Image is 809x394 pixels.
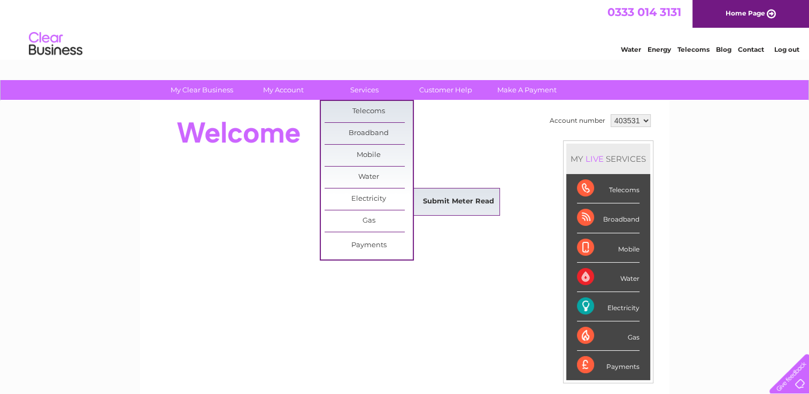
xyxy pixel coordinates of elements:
[402,80,490,100] a: Customer Help
[774,45,799,53] a: Log out
[648,45,671,53] a: Energy
[325,123,413,144] a: Broadband
[325,188,413,210] a: Electricity
[577,263,640,292] div: Water
[577,233,640,263] div: Mobile
[607,5,681,19] a: 0333 014 3131
[577,174,640,203] div: Telecoms
[28,28,83,60] img: logo.png
[583,154,606,164] div: LIVE
[325,145,413,166] a: Mobile
[577,321,640,351] div: Gas
[325,167,413,188] a: Water
[158,80,246,100] a: My Clear Business
[716,45,731,53] a: Blog
[621,45,641,53] a: Water
[325,235,413,256] a: Payments
[547,112,608,130] td: Account number
[320,80,409,100] a: Services
[577,351,640,380] div: Payments
[414,191,503,212] a: Submit Meter Read
[677,45,710,53] a: Telecoms
[325,210,413,232] a: Gas
[483,80,571,100] a: Make A Payment
[566,144,650,174] div: MY SERVICES
[577,203,640,233] div: Broadband
[325,101,413,122] a: Telecoms
[152,6,658,52] div: Clear Business is a trading name of Verastar Limited (registered in [GEOGRAPHIC_DATA] No. 3667643...
[738,45,764,53] a: Contact
[239,80,327,100] a: My Account
[577,292,640,321] div: Electricity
